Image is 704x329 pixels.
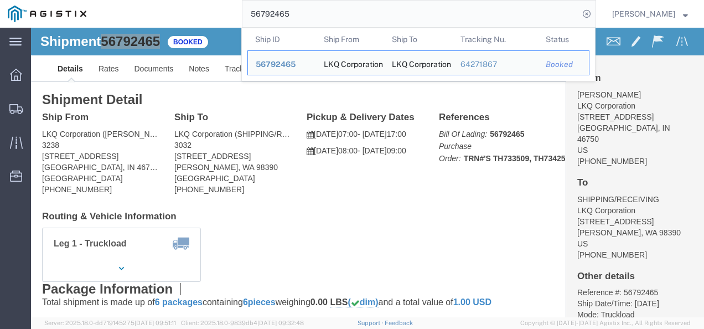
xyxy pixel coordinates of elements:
[134,320,176,326] span: [DATE] 09:51:11
[181,320,304,326] span: Client: 2025.18.0-9839db4
[453,28,539,50] th: Tracking Nu.
[31,28,704,317] iframe: FS Legacy Container
[538,28,589,50] th: Status
[256,60,296,69] span: 56792465
[247,28,595,81] table: Search Results
[247,28,316,50] th: Ship ID
[8,6,86,22] img: logo
[460,59,531,70] div: 64271867
[324,51,377,75] div: LKQ Corporation
[256,59,308,70] div: 56792465
[257,320,304,326] span: [DATE] 09:32:48
[242,1,579,27] input: Search for shipment number, reference number
[316,28,385,50] th: Ship From
[384,28,453,50] th: Ship To
[612,7,689,20] button: [PERSON_NAME]
[520,318,691,328] span: Copyright © [DATE]-[DATE] Agistix Inc., All Rights Reserved
[612,8,675,20] span: Nathan Seeley
[385,320,413,326] a: Feedback
[392,51,445,75] div: LKQ Corporation
[358,320,385,326] a: Support
[44,320,176,326] span: Server: 2025.18.0-dd719145275
[546,59,581,70] div: Booked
